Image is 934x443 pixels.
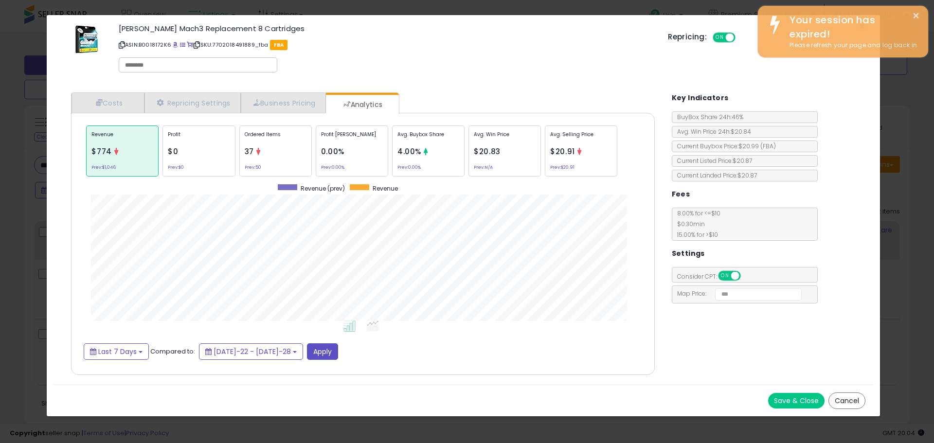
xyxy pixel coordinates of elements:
span: $774 [91,146,112,157]
span: 8.00 % for <= $10 [672,209,720,239]
span: Revenue [373,184,398,193]
a: BuyBox page [173,41,178,49]
p: Avg. Buybox Share [397,131,459,145]
small: Prev: $20.91 [550,166,575,169]
a: Business Pricing [241,93,326,113]
span: $20.91 [550,146,575,157]
small: Prev: $0 [168,166,184,169]
span: 0.00% [321,146,344,157]
div: Your session has expired! [782,13,921,41]
p: Profit [PERSON_NAME] [321,131,383,145]
span: Current Listed Price: $20.87 [672,157,752,165]
span: ON [719,272,731,280]
span: ON [714,34,726,42]
span: OFF [739,272,754,280]
h3: [PERSON_NAME] Mach3 Replacement 8 Cartridges [119,25,653,32]
span: Avg. Win Price 24h: $20.84 [672,127,751,136]
p: Avg. Selling Price [550,131,612,145]
button: Apply [307,343,338,360]
span: 37 [245,146,254,157]
small: Prev: 50 [245,166,261,169]
small: Prev: $1,046 [91,166,116,169]
button: × [912,10,920,22]
a: All offer listings [180,41,185,49]
span: Map Price: [672,289,802,298]
span: Last 7 Days [98,347,137,356]
span: $20.99 [738,142,776,150]
p: Profit [168,131,230,145]
small: Prev: 0.00% [397,166,421,169]
button: Cancel [828,392,865,409]
h5: Key Indicators [672,92,729,104]
span: $20.83 [474,146,501,157]
span: OFF [734,34,750,42]
span: 15.00 % for > $10 [672,230,718,239]
span: $0.30 min [672,220,705,228]
a: Costs [72,93,144,113]
span: FBA [270,40,288,50]
p: Avg. Win Price [474,131,536,145]
a: Your listing only [187,41,192,49]
span: Consider CPT: [672,272,754,281]
a: Repricing Settings [144,93,241,113]
span: Current Landed Price: $20.87 [672,171,757,179]
span: Revenue (prev) [301,184,345,193]
small: Prev: 0.00% [321,166,344,169]
span: Compared to: [150,346,195,355]
span: [DATE]-22 - [DATE]-28 [214,347,291,356]
button: Save & Close [768,393,825,408]
div: Please refresh your page and log back in [782,41,921,50]
span: ( FBA ) [760,142,776,150]
span: $0 [168,146,178,157]
h5: Repricing: [668,33,707,41]
span: Current Buybox Price: [672,142,776,150]
a: Analytics [326,95,398,114]
small: Prev: N/A [474,166,493,169]
span: BuyBox Share 24h: 46% [672,113,743,121]
p: Revenue [91,131,153,145]
h5: Fees [672,188,690,200]
p: ASIN: B0018172K6 | SKU: 7702018491889_fba [119,37,653,53]
span: 4.00% [397,146,421,157]
p: Ordered Items [245,131,306,145]
img: 51yb8RJuHSL._SL60_.jpg [72,25,101,54]
h5: Settings [672,248,705,260]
